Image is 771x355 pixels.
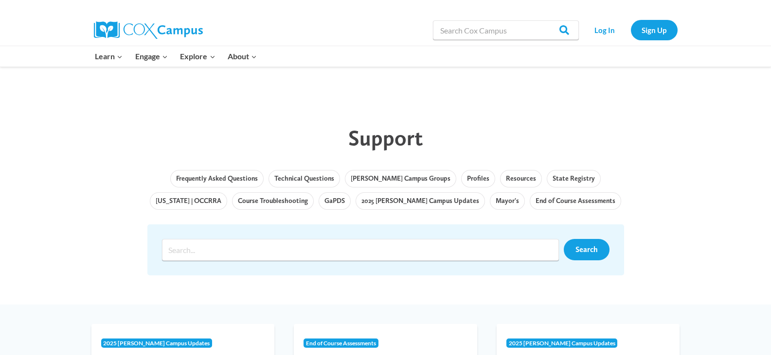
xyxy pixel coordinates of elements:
a: GaPDS [319,192,351,210]
span: 2025 [PERSON_NAME] Campus Updates [509,339,615,347]
span: Explore [180,50,215,63]
span: 2025 [PERSON_NAME] Campus Updates [103,339,210,347]
span: Search [575,245,598,254]
form: Search form [162,239,564,261]
span: Engage [135,50,168,63]
a: Course Troubleshooting [232,192,314,210]
a: [PERSON_NAME] Campus Groups [345,170,456,187]
input: Search Cox Campus [433,20,579,40]
nav: Secondary Navigation [584,20,678,40]
a: Sign Up [631,20,678,40]
a: Profiles [461,170,495,187]
a: Resources [500,170,542,187]
a: Technical Questions [269,170,340,187]
nav: Primary Navigation [89,46,263,67]
a: Log In [584,20,626,40]
a: Search [564,239,610,260]
img: Cox Campus [94,21,203,39]
span: Learn [95,50,123,63]
a: Mayor's [490,192,525,210]
span: Support [348,125,423,151]
span: End of Course Assessments [306,339,376,347]
a: 2025 [PERSON_NAME] Campus Updates [356,192,485,210]
span: About [228,50,257,63]
a: [US_STATE] | OCCRRA [150,192,227,210]
input: Search input [162,239,559,261]
a: End of Course Assessments [530,192,621,210]
a: State Registry [547,170,601,187]
a: Frequently Asked Questions [170,170,264,187]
